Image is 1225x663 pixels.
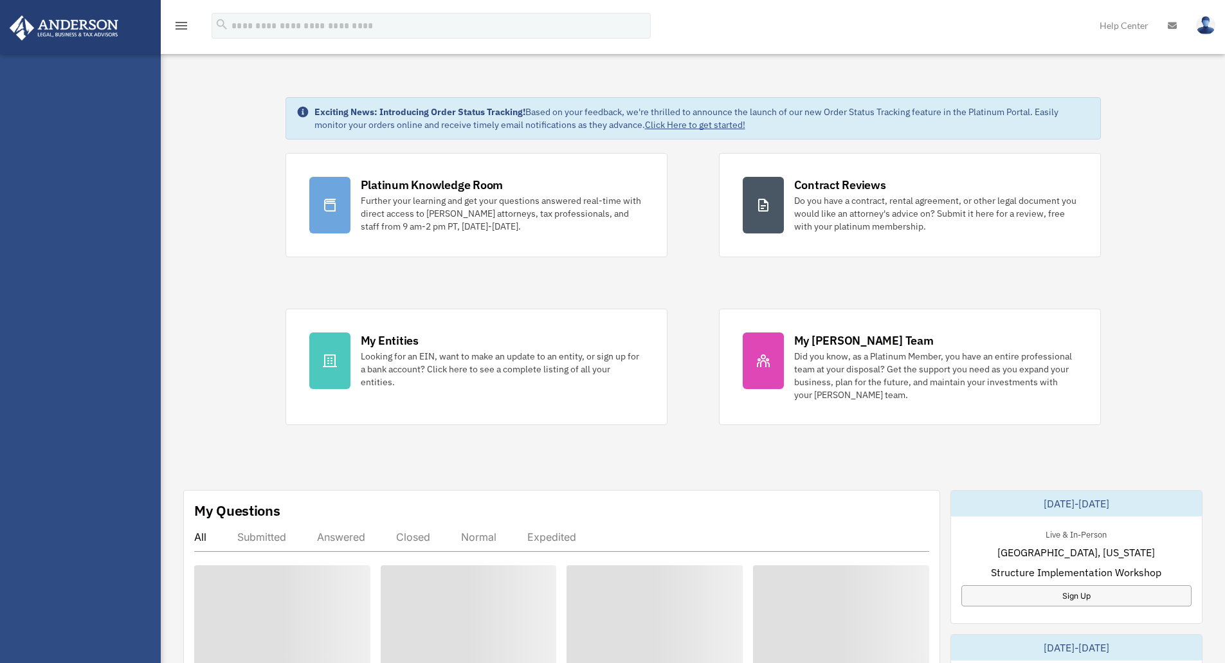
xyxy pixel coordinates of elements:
div: My Questions [194,501,280,520]
a: Contract Reviews Do you have a contract, rental agreement, or other legal document you would like... [719,153,1101,257]
div: Answered [317,531,365,543]
span: Structure Implementation Workshop [991,565,1161,580]
div: [DATE]-[DATE] [951,635,1202,660]
div: Expedited [527,531,576,543]
div: Live & In-Person [1035,527,1117,540]
div: Platinum Knowledge Room [361,177,504,193]
span: [GEOGRAPHIC_DATA], [US_STATE] [997,545,1155,560]
div: Based on your feedback, we're thrilled to announce the launch of our new Order Status Tracking fe... [314,105,1090,131]
div: My [PERSON_NAME] Team [794,332,934,349]
strong: Exciting News: Introducing Order Status Tracking! [314,106,525,118]
div: Do you have a contract, rental agreement, or other legal document you would like an attorney's ad... [794,194,1077,233]
a: Click Here to get started! [645,119,745,131]
div: Did you know, as a Platinum Member, you have an entire professional team at your disposal? Get th... [794,350,1077,401]
div: Looking for an EIN, want to make an update to an entity, or sign up for a bank account? Click her... [361,350,644,388]
div: My Entities [361,332,419,349]
div: [DATE]-[DATE] [951,491,1202,516]
img: Anderson Advisors Platinum Portal [6,15,122,41]
a: Platinum Knowledge Room Further your learning and get your questions answered real-time with dire... [286,153,667,257]
a: Sign Up [961,585,1192,606]
div: Closed [396,531,430,543]
i: menu [174,18,189,33]
div: Further your learning and get your questions answered real-time with direct access to [PERSON_NAM... [361,194,644,233]
div: Normal [461,531,496,543]
div: Contract Reviews [794,177,886,193]
div: Submitted [237,531,286,543]
img: User Pic [1196,16,1215,35]
div: All [194,531,206,543]
a: My [PERSON_NAME] Team Did you know, as a Platinum Member, you have an entire professional team at... [719,309,1101,425]
a: menu [174,23,189,33]
i: search [215,17,229,32]
a: My Entities Looking for an EIN, want to make an update to an entity, or sign up for a bank accoun... [286,309,667,425]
